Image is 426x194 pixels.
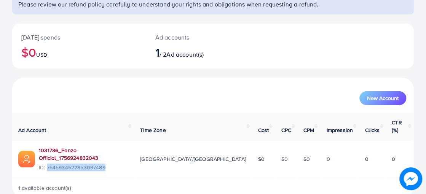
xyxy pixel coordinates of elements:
[39,146,128,162] a: 1031736_Fenzo Official_1756924832043
[140,126,166,134] span: Time Zone
[326,155,330,163] span: 0
[303,155,310,163] span: $0
[155,43,160,61] span: 1
[367,95,399,101] span: New Account
[258,126,269,134] span: Cost
[21,33,137,42] p: [DATE] spends
[399,167,422,190] img: image
[281,126,291,134] span: CPC
[18,126,46,134] span: Ad Account
[155,33,238,42] p: Ad accounts
[365,126,380,134] span: Clicks
[36,51,47,59] span: USD
[359,91,406,105] button: New Account
[39,164,128,171] span: ID: 7545934522853097489
[21,45,137,59] h2: $0
[258,155,265,163] span: $0
[326,126,353,134] span: Impression
[140,155,246,163] span: [GEOGRAPHIC_DATA]/[GEOGRAPHIC_DATA]
[18,151,35,167] img: ic-ads-acc.e4c84228.svg
[392,155,395,163] span: 0
[365,155,369,163] span: 0
[166,50,204,59] span: Ad account(s)
[281,155,287,163] span: $0
[303,126,314,134] span: CPM
[155,45,238,59] h2: / 2
[18,184,72,192] span: 1 available account(s)
[392,119,402,134] span: CTR (%)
